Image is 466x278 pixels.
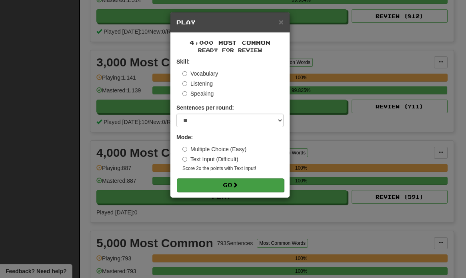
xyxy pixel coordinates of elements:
label: Text Input (Difficult) [182,155,238,163]
button: Go [177,178,284,192]
strong: Mode: [176,134,193,140]
h5: Play [176,18,284,26]
label: Sentences per round: [176,104,234,112]
span: × [279,17,284,26]
label: Multiple Choice (Easy) [182,145,246,153]
input: Text Input (Difficult) [182,157,187,162]
small: Score 2x the points with Text Input ! [182,165,284,172]
input: Vocabulary [182,71,187,76]
label: Listening [182,80,213,88]
button: Close [279,18,284,26]
input: Listening [182,81,187,86]
small: Ready for Review [176,47,284,54]
strong: Skill: [176,58,190,65]
input: Multiple Choice (Easy) [182,147,187,152]
label: Speaking [182,90,214,98]
input: Speaking [182,91,187,96]
span: 4,000 Most Common [190,39,270,46]
label: Vocabulary [182,70,218,78]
